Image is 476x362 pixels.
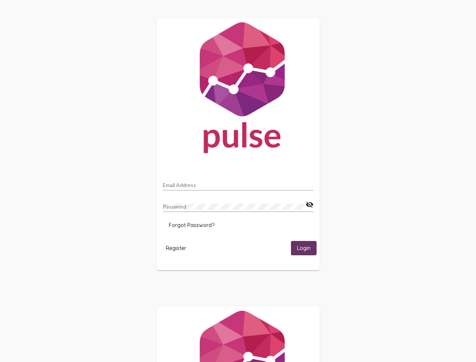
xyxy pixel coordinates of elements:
button: Register [160,241,192,255]
button: Forgot Password? [163,218,220,232]
span: Register [166,245,186,252]
span: Forgot Password? [169,222,214,229]
span: Login [297,245,311,252]
button: Login [291,241,317,255]
img: Pulse For Good Logo [157,18,320,161]
mat-icon: visibility_off [306,200,314,209]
